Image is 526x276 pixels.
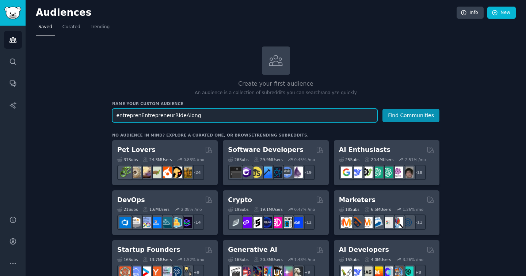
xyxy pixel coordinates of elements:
[230,167,241,178] img: software
[351,217,362,228] img: bigseo
[171,167,182,178] img: PetAdvice
[341,217,352,228] img: content_marketing
[240,167,252,178] img: csharp
[240,217,252,228] img: 0xPolygon
[254,157,283,162] div: 29.9M Users
[382,167,393,178] img: chatgpt_prompts_
[351,167,362,178] img: DeepSeek
[117,207,138,212] div: 21 Sub s
[411,165,426,180] div: + 18
[271,167,282,178] img: reactnative
[228,157,248,162] div: 26 Sub s
[150,167,161,178] img: turtle
[300,215,315,230] div: + 12
[382,217,393,228] img: googleads
[365,257,391,262] div: 4.0M Users
[160,167,172,178] img: cockatiel
[341,167,352,178] img: GoogleGeminiAI
[4,7,21,19] img: GummySearch logo
[365,207,391,212] div: 6.5M Users
[281,217,293,228] img: CryptoNews
[300,165,315,180] div: + 19
[361,217,373,228] img: AskMarketing
[251,217,262,228] img: ethstaker
[117,245,180,254] h2: Startup Founders
[228,245,277,254] h2: Generative AI
[365,157,393,162] div: 20.4M Users
[392,167,403,178] img: OpenAIDev
[91,24,110,30] span: Trending
[171,217,182,228] img: aws_cdk
[112,109,377,122] input: Pick a short name, like "Digital Marketers" or "Movie-Goers"
[228,195,252,205] h2: Crypto
[271,217,282,228] img: defiblockchain
[36,21,55,36] a: Saved
[60,21,83,36] a: Curated
[254,207,283,212] div: 19.1M Users
[119,217,131,228] img: azuredevops
[403,207,423,212] div: 1.26 % /mo
[405,157,426,162] div: 2.51 % /mo
[254,133,307,137] a: trending subreddits
[339,245,389,254] h2: AI Developers
[150,217,161,228] img: DevOpsLinks
[402,217,413,228] img: OnlineMarketing
[403,257,423,262] div: 3.26 % /mo
[112,133,309,138] div: No audience in mind? Explore a curated one, or browse .
[189,165,204,180] div: + 24
[143,207,169,212] div: 1.6M Users
[130,217,141,228] img: AWS_Certified_Experts
[339,257,359,262] div: 15 Sub s
[117,195,145,205] h2: DevOps
[140,217,151,228] img: Docker_DevOps
[371,217,383,228] img: Emailmarketing
[261,167,272,178] img: iOSProgramming
[339,145,390,154] h2: AI Enthusiasts
[183,257,204,262] div: 1.52 % /mo
[392,217,403,228] img: MarketingResearch
[228,257,248,262] div: 16 Sub s
[143,157,172,162] div: 24.3M Users
[117,157,138,162] div: 31 Sub s
[361,167,373,178] img: AItoolsCatalog
[339,195,376,205] h2: Marketers
[112,79,439,89] h2: Create your first audience
[382,109,439,122] button: Find Communities
[294,157,315,162] div: 0.45 % /mo
[291,217,303,228] img: defi_
[88,21,112,36] a: Trending
[181,167,192,178] img: dogbreed
[117,257,138,262] div: 16 Sub s
[291,167,303,178] img: elixir
[140,167,151,178] img: leopardgeckos
[411,215,426,230] div: + 11
[181,217,192,228] img: PlatformEngineers
[38,24,52,30] span: Saved
[189,215,204,230] div: + 14
[294,257,315,262] div: 1.48 % /mo
[402,167,413,178] img: ArtificalIntelligence
[228,207,248,212] div: 19 Sub s
[339,157,359,162] div: 25 Sub s
[228,145,303,154] h2: Software Developers
[294,207,315,212] div: 0.47 % /mo
[281,167,293,178] img: AskComputerScience
[183,157,204,162] div: 0.83 % /mo
[112,101,439,106] h3: Name your custom audience
[112,90,439,96] p: An audience is a collection of subreddits you can search/analyze quickly
[487,7,516,19] a: New
[130,167,141,178] img: ballpython
[230,217,241,228] img: ethfinance
[36,7,457,19] h2: Audiences
[62,24,80,30] span: Curated
[117,145,156,154] h2: Pet Lovers
[261,217,272,228] img: web3
[371,167,383,178] img: chatgpt_promptDesign
[457,7,484,19] a: Info
[254,257,283,262] div: 20.3M Users
[119,167,131,178] img: herpetology
[339,207,359,212] div: 18 Sub s
[181,207,202,212] div: 2.08 % /mo
[143,257,172,262] div: 13.7M Users
[160,217,172,228] img: platformengineering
